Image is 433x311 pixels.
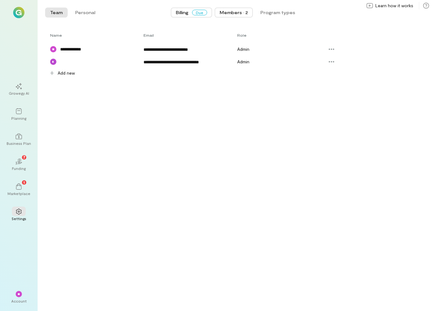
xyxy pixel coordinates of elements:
span: Admin [237,46,249,52]
div: Settings [12,216,26,221]
a: Funding [8,153,30,176]
span: Billing [176,9,188,16]
div: Funding [12,166,26,171]
div: Account [11,298,27,303]
div: Planning [11,116,26,121]
button: Personal [70,8,100,18]
span: Name [50,33,62,38]
button: Program types [255,8,300,18]
a: Business Plan [8,128,30,151]
button: Members · 2 [215,8,253,18]
span: 7 [23,154,25,160]
div: Marketplace [8,191,30,196]
button: Team [45,8,68,18]
div: Business Plan [7,141,31,146]
span: Add new [58,70,75,76]
span: Due [192,10,207,15]
div: Toggle SortBy [143,33,237,38]
span: Role [237,33,247,37]
a: Settings [8,203,30,226]
div: Toggle SortBy [50,33,143,38]
a: Marketplace [8,178,30,201]
a: Growegy AI [8,78,30,101]
span: Learn how it works [375,3,413,9]
div: Growegy AI [9,91,29,96]
a: Planning [8,103,30,126]
button: BillingDue [171,8,212,18]
span: Admin [237,59,249,64]
div: Members · 2 [220,9,248,16]
span: 1 [23,179,25,185]
span: Email [143,33,154,38]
